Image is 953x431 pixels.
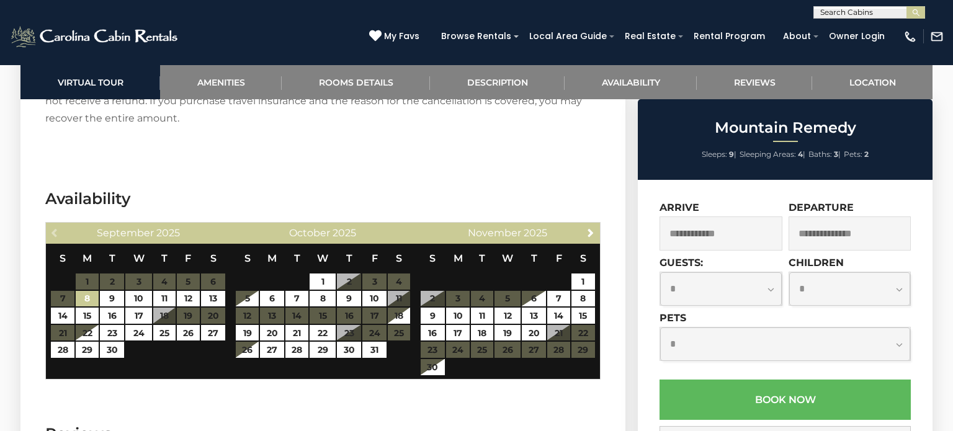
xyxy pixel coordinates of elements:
[210,252,217,264] span: Saturday
[177,325,200,341] a: 26
[109,252,115,264] span: Tuesday
[310,291,336,307] a: 8
[362,291,387,307] a: 10
[396,252,402,264] span: Saturday
[317,252,328,264] span: Wednesday
[471,325,493,341] a: 18
[161,252,168,264] span: Thursday
[571,308,594,324] a: 15
[185,252,191,264] span: Friday
[125,325,151,341] a: 24
[201,291,225,307] a: 13
[660,380,911,420] button: Book Now
[267,252,277,264] span: Monday
[844,149,862,159] span: Pets:
[523,27,613,46] a: Local Area Guide
[571,273,594,290] a: 1
[660,202,699,213] label: Arrive
[236,325,259,341] a: 19
[125,308,151,324] a: 17
[346,252,352,264] span: Thursday
[388,308,410,324] a: 18
[446,325,470,341] a: 17
[177,291,200,307] a: 12
[310,325,336,341] a: 22
[100,342,124,358] a: 30
[236,291,259,307] a: 5
[285,342,308,358] a: 28
[697,65,812,99] a: Reviews
[571,291,594,307] a: 8
[421,308,445,324] a: 9
[51,308,74,324] a: 14
[260,291,284,307] a: 6
[903,30,917,43] img: phone-regular-white.png
[285,291,308,307] a: 7
[125,291,151,307] a: 10
[522,325,546,341] a: 20
[468,227,521,239] span: November
[362,342,387,358] a: 31
[282,65,430,99] a: Rooms Details
[372,252,378,264] span: Friday
[641,120,929,136] h2: Mountain Remedy
[580,252,586,264] span: Saturday
[76,291,99,307] a: 8
[45,188,601,210] h3: Availability
[471,308,493,324] a: 11
[808,146,841,162] li: |
[808,149,832,159] span: Baths:
[76,308,99,324] a: 15
[421,325,445,341] a: 16
[133,252,145,264] span: Wednesday
[384,30,419,43] span: My Favs
[9,24,181,49] img: White-1-2.png
[83,252,92,264] span: Monday
[454,252,463,264] span: Monday
[236,342,259,358] a: 26
[556,252,562,264] span: Friday
[100,291,124,307] a: 9
[660,312,686,324] label: Pets
[524,227,547,239] span: 2025
[823,27,891,46] a: Owner Login
[153,291,176,307] a: 11
[294,252,300,264] span: Tuesday
[479,252,485,264] span: Tuesday
[777,27,817,46] a: About
[76,325,99,341] a: 22
[586,228,596,238] span: Next
[435,27,517,46] a: Browse Rentals
[930,30,944,43] img: mail-regular-white.png
[160,65,282,99] a: Amenities
[156,227,180,239] span: 2025
[201,325,225,341] a: 27
[494,325,521,341] a: 19
[20,65,160,99] a: Virtual Tour
[285,325,308,341] a: 21
[153,325,176,341] a: 25
[76,342,99,358] a: 29
[446,308,470,324] a: 10
[100,308,124,324] a: 16
[812,65,933,99] a: Location
[289,227,330,239] span: October
[337,291,361,307] a: 9
[310,273,336,290] a: 1
[333,227,356,239] span: 2025
[244,252,251,264] span: Sunday
[547,291,570,307] a: 7
[494,308,521,324] a: 12
[660,257,703,269] label: Guests:
[260,342,284,358] a: 27
[565,65,697,99] a: Availability
[260,325,284,341] a: 20
[702,146,736,162] li: |
[789,202,854,213] label: Departure
[619,27,682,46] a: Real Estate
[531,252,537,264] span: Thursday
[522,291,546,307] a: 6
[429,252,436,264] span: Sunday
[51,342,74,358] a: 28
[834,149,838,159] strong: 3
